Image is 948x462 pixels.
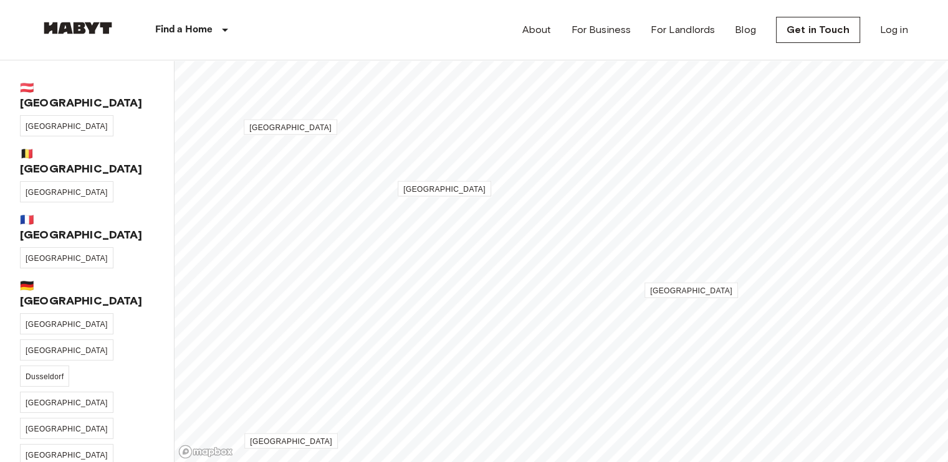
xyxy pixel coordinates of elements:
span: [GEOGRAPHIC_DATA] [250,437,332,446]
a: [GEOGRAPHIC_DATA] [244,433,338,449]
span: [GEOGRAPHIC_DATA] [26,320,108,329]
a: About [522,22,552,37]
a: [GEOGRAPHIC_DATA] [244,120,337,135]
div: Map marker [644,285,738,298]
p: Find a Home [155,22,213,37]
span: [GEOGRAPHIC_DATA] [650,286,732,295]
span: Dusseldorf [26,372,64,381]
a: [GEOGRAPHIC_DATA] [398,181,491,197]
span: [GEOGRAPHIC_DATA] [403,185,486,194]
span: [GEOGRAPHIC_DATA] [249,123,332,132]
a: For Business [571,22,631,37]
span: [GEOGRAPHIC_DATA] [26,398,108,407]
a: Log in [880,22,908,37]
span: [GEOGRAPHIC_DATA] [26,346,108,355]
a: Blog [735,22,756,37]
span: [GEOGRAPHIC_DATA] [26,425,108,433]
div: Map marker [244,435,338,448]
a: [GEOGRAPHIC_DATA] [20,181,113,202]
a: [GEOGRAPHIC_DATA] [20,313,113,334]
span: 🇫🇷 [GEOGRAPHIC_DATA] [20,212,154,242]
a: [GEOGRAPHIC_DATA] [644,283,738,298]
a: [GEOGRAPHIC_DATA] [20,339,113,361]
a: [GEOGRAPHIC_DATA] [20,115,113,136]
span: [GEOGRAPHIC_DATA] [26,188,108,197]
span: [GEOGRAPHIC_DATA] [26,451,108,460]
a: Get in Touch [776,17,860,43]
div: Map marker [244,121,337,134]
span: 🇩🇪 [GEOGRAPHIC_DATA] [20,278,154,308]
a: Dusseldorf [20,365,69,387]
img: Habyt [41,22,115,34]
a: For Landlords [651,22,715,37]
a: Mapbox logo [178,445,233,459]
div: Map marker [398,183,491,196]
a: [GEOGRAPHIC_DATA] [20,418,113,439]
a: [GEOGRAPHIC_DATA] [20,247,113,268]
span: 🇦🇹 [GEOGRAPHIC_DATA] [20,80,154,110]
a: [GEOGRAPHIC_DATA] [20,392,113,413]
span: [GEOGRAPHIC_DATA] [26,254,108,263]
span: 🇧🇪 [GEOGRAPHIC_DATA] [20,146,154,176]
span: [GEOGRAPHIC_DATA] [26,122,108,131]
